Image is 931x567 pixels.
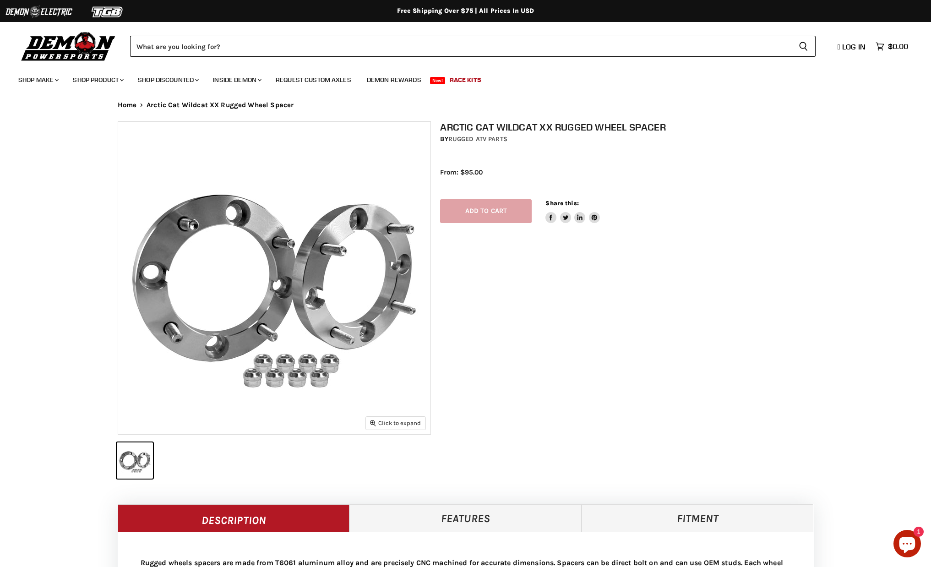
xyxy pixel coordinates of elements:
[117,442,153,479] button: Arctic Cat Wildcat XX Rugged Wheel Spacer thumbnail
[118,122,430,434] img: Arctic Cat Wildcat XX Rugged Wheel Spacer
[443,71,488,89] a: Race Kits
[118,504,350,532] a: Description
[147,101,294,109] span: Arctic Cat Wildcat XX Rugged Wheel Spacer
[366,417,425,429] button: Click to expand
[582,504,814,532] a: Fitment
[349,504,582,532] a: Features
[206,71,267,89] a: Inside Demon
[430,77,446,84] span: New!
[370,420,421,426] span: Click to expand
[448,135,507,143] a: Rugged ATV Parts
[99,101,832,109] nav: Breadcrumbs
[833,43,871,51] a: Log in
[269,71,358,89] a: Request Custom Axles
[130,36,816,57] form: Product
[545,200,578,207] span: Share this:
[18,30,119,62] img: Demon Powersports
[440,168,483,176] span: From: $95.00
[871,40,913,53] a: $0.00
[891,530,924,560] inbox-online-store-chat: Shopify online store chat
[440,134,823,144] div: by
[842,42,866,51] span: Log in
[130,36,791,57] input: Search
[118,101,137,109] a: Home
[11,71,64,89] a: Shop Make
[131,71,204,89] a: Shop Discounted
[99,7,832,15] div: Free Shipping Over $75 | All Prices In USD
[5,3,73,21] img: Demon Electric Logo 2
[73,3,142,21] img: TGB Logo 2
[360,71,428,89] a: Demon Rewards
[66,71,129,89] a: Shop Product
[791,36,816,57] button: Search
[440,121,823,133] h1: Arctic Cat Wildcat XX Rugged Wheel Spacer
[888,42,908,51] span: $0.00
[11,67,906,89] ul: Main menu
[545,199,600,224] aside: Share this:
